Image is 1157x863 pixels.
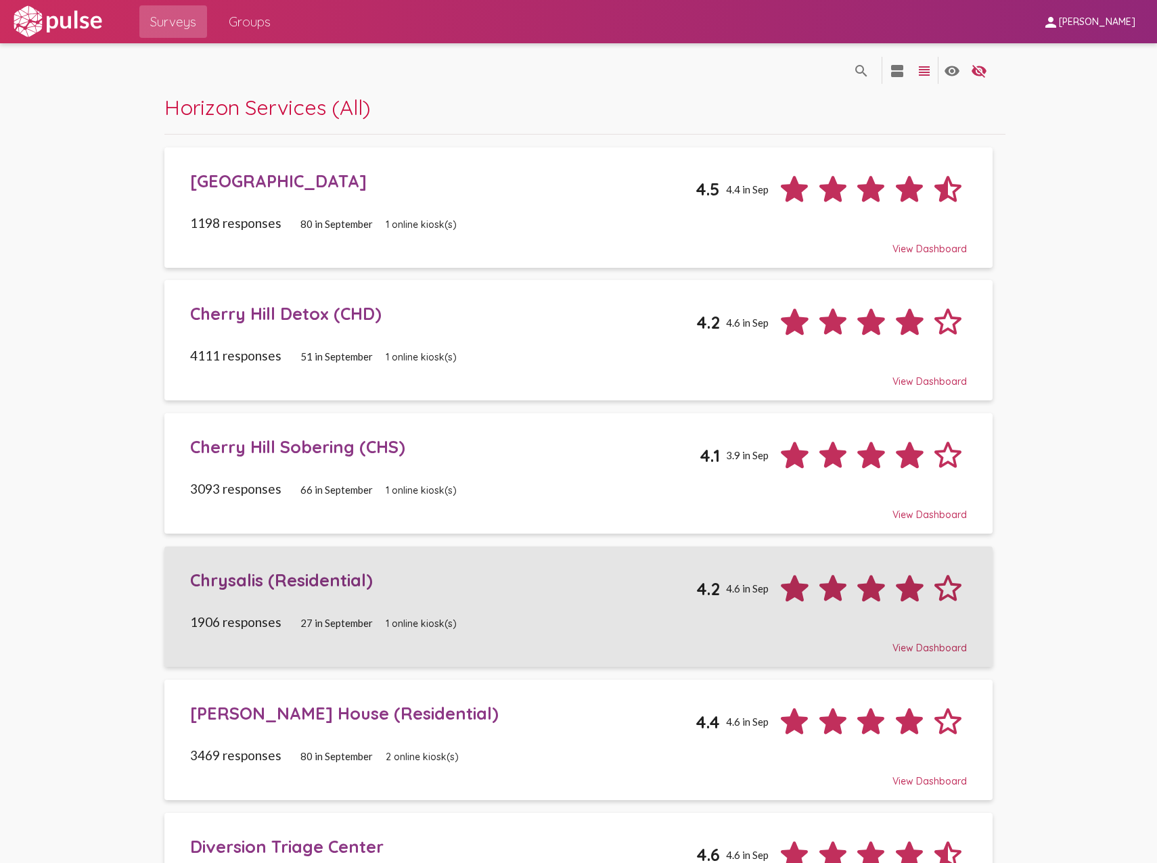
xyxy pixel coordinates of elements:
[190,836,696,857] div: Diversion Triage Center
[164,413,993,534] a: Cherry Hill Sobering (CHS)4.13.9 in Sep3093 responses66 in September1 online kiosk(s)View Dashboard
[884,57,911,84] button: language
[229,9,271,34] span: Groups
[190,481,281,496] span: 3093 responses
[966,57,993,84] button: language
[190,630,968,654] div: View Dashboard
[164,680,993,800] a: [PERSON_NAME] House (Residential)4.44.6 in Sep3469 responses80 in September2 online kiosk(s)View ...
[696,578,720,599] span: 4.2
[386,484,457,496] span: 1 online kiosk(s)
[696,312,720,333] span: 4.2
[971,63,987,79] mat-icon: language
[190,363,968,388] div: View Dashboard
[938,57,966,84] button: language
[190,436,700,457] div: Cherry Hill Sobering (CHS)
[164,280,993,400] a: Cherry Hill Detox (CHD)4.24.6 in Sep4111 responses51 in September1 online kiosk(s)View Dashboard
[190,763,968,787] div: View Dashboard
[726,317,769,329] span: 4.6 in Sep
[164,147,993,268] a: [GEOGRAPHIC_DATA]4.54.4 in Sep1198 responses80 in September1 online kiosk(s)View Dashboard
[190,703,696,724] div: [PERSON_NAME] House (Residential)
[190,348,281,363] span: 4111 responses
[190,747,281,763] span: 3469 responses
[190,170,696,191] div: [GEOGRAPHIC_DATA]
[190,303,696,324] div: Cherry Hill Detox (CHD)
[300,350,373,363] span: 51 in September
[300,617,373,629] span: 27 in September
[1032,9,1146,34] button: [PERSON_NAME]
[386,218,457,231] span: 1 online kiosk(s)
[386,617,457,630] span: 1 online kiosk(s)
[190,496,968,521] div: View Dashboard
[300,218,373,230] span: 80 in September
[916,63,932,79] mat-icon: language
[726,449,769,461] span: 3.9 in Sep
[848,57,875,84] button: language
[944,63,960,79] mat-icon: language
[164,94,371,120] span: Horizon Services (All)
[1059,16,1135,28] span: [PERSON_NAME]
[889,63,905,79] mat-icon: language
[139,5,207,38] a: Surveys
[386,351,457,363] span: 1 online kiosk(s)
[853,63,869,79] mat-icon: language
[1043,14,1059,30] mat-icon: person
[386,751,459,763] span: 2 online kiosk(s)
[164,546,993,667] a: Chrysalis (Residential)4.24.6 in Sep1906 responses27 in September1 online kiosk(s)View Dashboard
[11,5,104,39] img: white-logo.svg
[190,215,281,231] span: 1198 responses
[218,5,281,38] a: Groups
[696,712,720,732] span: 4.4
[726,183,769,195] span: 4.4 in Sep
[300,750,373,762] span: 80 in September
[190,231,968,255] div: View Dashboard
[700,445,720,466] span: 4.1
[726,582,769,594] span: 4.6 in Sep
[190,614,281,630] span: 1906 responses
[911,57,938,84] button: language
[726,849,769,861] span: 4.6 in Sep
[300,484,373,496] span: 66 in September
[696,179,720,200] span: 4.5
[150,9,196,34] span: Surveys
[190,569,696,590] div: Chrysalis (Residential)
[726,716,769,728] span: 4.6 in Sep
